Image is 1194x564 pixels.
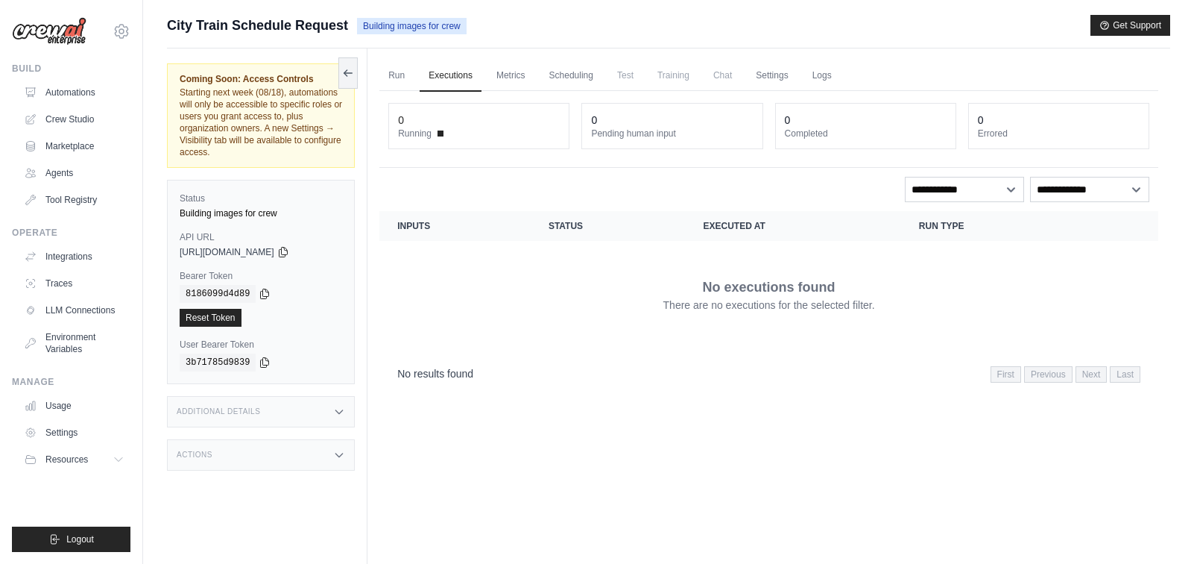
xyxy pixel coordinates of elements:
[747,60,797,92] a: Settings
[648,60,698,90] span: Training is not available until the deployment is complete
[1090,15,1170,36] button: Get Support
[180,192,342,204] label: Status
[685,211,900,241] th: Executed at
[180,309,241,327] a: Reset Token
[180,339,342,351] label: User Bearer Token
[18,298,130,322] a: LLM Connections
[45,454,88,466] span: Resources
[18,188,130,212] a: Tool Registry
[12,527,130,552] button: Logout
[540,60,602,92] a: Scheduling
[12,17,86,46] img: Logo
[180,73,342,85] span: Coming Soon: Access Controls
[379,211,1158,392] section: Crew executions table
[18,81,130,104] a: Automations
[420,60,481,92] a: Executions
[397,366,473,381] p: No results found
[398,128,432,140] span: Running
[18,448,130,471] button: Resources
[663,298,875,313] p: There are no executions for the selected filter.
[379,60,414,92] a: Run
[12,227,130,239] div: Operate
[978,113,984,128] div: 0
[180,354,256,372] code: 3b71785d9839
[18,245,130,269] a: Integrations
[803,60,841,92] a: Logs
[357,18,467,34] span: Building images for crew
[487,60,534,92] a: Metrics
[180,87,342,157] span: Starting next week (08/18), automations will only be accessible to specific roles or users you gr...
[591,113,597,128] div: 0
[1110,366,1140,383] span: Last
[18,134,130,158] a: Marketplace
[785,113,791,128] div: 0
[180,270,342,282] label: Bearer Token
[18,421,130,445] a: Settings
[991,366,1140,383] nav: Pagination
[591,128,753,140] dt: Pending human input
[180,207,342,219] div: Building images for crew
[12,63,130,75] div: Build
[1024,366,1073,383] span: Previous
[379,354,1158,392] nav: Pagination
[18,325,130,361] a: Environment Variables
[18,272,130,295] a: Traces
[1075,366,1108,383] span: Next
[379,211,531,241] th: Inputs
[703,277,836,298] p: No executions found
[18,394,130,418] a: Usage
[177,407,260,416] h3: Additional Details
[398,113,404,128] div: 0
[177,451,212,460] h3: Actions
[18,107,130,131] a: Crew Studio
[18,161,130,185] a: Agents
[704,60,741,90] span: Chat is not available until the deployment is complete
[167,15,348,36] span: City Train Schedule Request
[978,128,1140,140] dt: Errored
[785,128,947,140] dt: Completed
[991,366,1021,383] span: First
[66,533,94,545] span: Logout
[180,285,256,303] code: 8186099d4d89
[12,376,130,388] div: Manage
[608,60,642,90] span: Test
[180,246,274,258] span: [URL][DOMAIN_NAME]
[531,211,686,241] th: Status
[901,211,1079,241] th: Run Type
[180,231,342,243] label: API URL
